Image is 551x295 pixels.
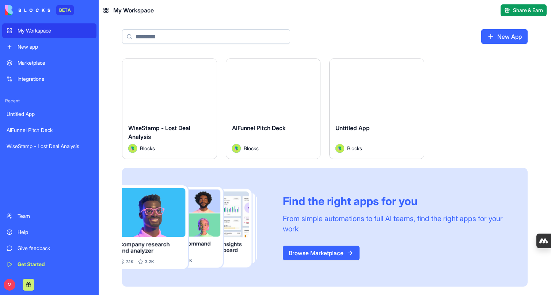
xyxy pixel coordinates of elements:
img: logo [5,5,50,15]
a: Get Started [2,257,96,272]
span: AIFunnel Pitch Deck [232,124,286,132]
div: BETA [56,5,74,15]
a: WiseStamp - Lost Deal AnalysisAvatarBlocks [122,58,217,159]
a: Give feedback [2,241,96,256]
span: M [4,279,15,291]
img: Avatar [128,144,137,153]
a: Marketplace [2,56,96,70]
div: Team [18,212,92,220]
a: My Workspace [2,23,96,38]
a: Team [2,209,96,223]
span: WiseStamp - Lost Deal Analysis [128,124,190,140]
div: AIFunnel Pitch Deck [7,126,92,134]
img: Avatar [232,144,241,153]
span: Blocks [244,144,259,152]
span: My Workspace [113,6,154,15]
a: Browse Marketplace [283,246,360,260]
a: Untitled App [2,107,96,121]
a: Help [2,225,96,239]
span: Recent [2,98,96,104]
a: Integrations [2,72,96,86]
img: Avatar [335,144,344,153]
div: Help [18,228,92,236]
img: Frame_181_egmpey.png [122,185,271,269]
div: Integrations [18,75,92,83]
span: Untitled App [335,124,370,132]
div: From simple automations to full AI teams, find the right apps for your work [283,213,510,234]
a: Untitled AppAvatarBlocks [329,58,424,159]
span: Blocks [140,144,155,152]
button: Share & Earn [501,4,547,16]
a: New app [2,39,96,54]
div: WiseStamp - Lost Deal Analysis [7,143,92,150]
a: AIFunnel Pitch Deck [2,123,96,137]
div: Get Started [18,261,92,268]
div: Give feedback [18,245,92,252]
div: New app [18,43,92,50]
div: Find the right apps for you [283,194,510,208]
div: My Workspace [18,27,92,34]
span: Share & Earn [513,7,543,14]
div: Marketplace [18,59,92,67]
a: BETA [5,5,74,15]
a: WiseStamp - Lost Deal Analysis [2,139,96,154]
a: AIFunnel Pitch DeckAvatarBlocks [226,58,321,159]
a: New App [481,29,528,44]
span: Blocks [347,144,362,152]
div: Untitled App [7,110,92,118]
